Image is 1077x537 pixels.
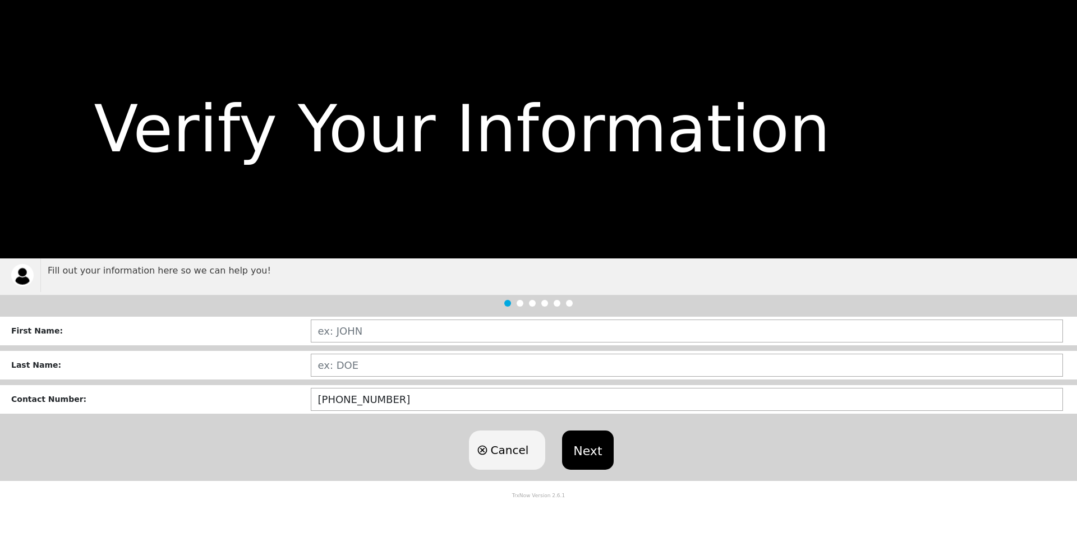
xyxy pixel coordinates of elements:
span: Cancel [490,442,528,459]
div: Contact Number : [11,394,311,405]
input: (123) 456-7890 [311,388,1064,411]
div: Last Name : [11,359,311,371]
input: ex: DOE [311,354,1064,377]
div: Verify Your Information [21,81,1055,178]
button: Cancel [469,430,545,470]
p: Fill out your information here so we can help you! [48,264,1066,277]
div: First Name : [11,325,311,337]
img: trx now logo [11,264,34,286]
input: ex: JOHN [311,320,1064,342]
button: Next [562,430,613,470]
